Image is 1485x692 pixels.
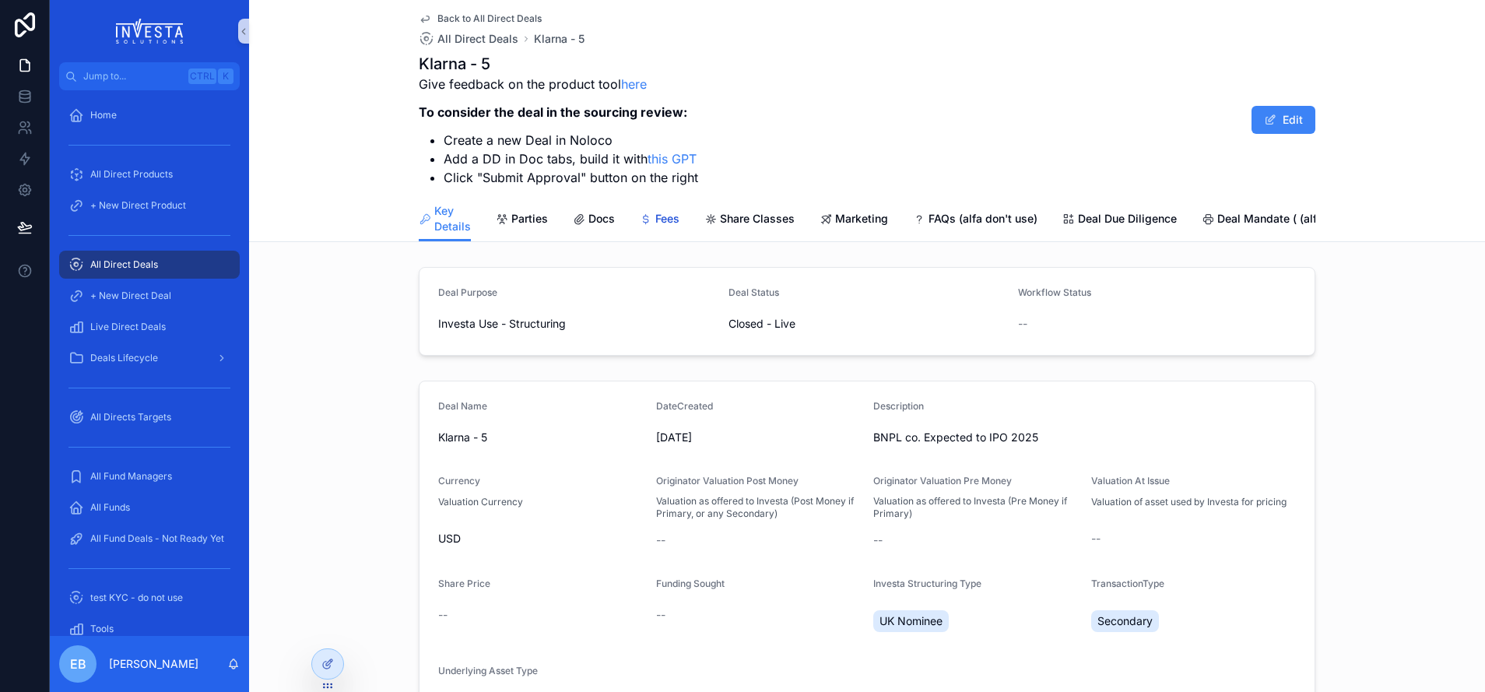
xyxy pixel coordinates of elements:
span: Valuation At Issue [1091,475,1170,487]
span: -- [1018,316,1027,332]
p: Give feedback on the product tool [419,75,698,93]
a: Deals Lifecycle [59,344,240,372]
a: Parties [496,205,548,236]
span: Tools [90,623,114,635]
span: Originator Valuation Pre Money [873,475,1012,487]
span: Secondary [1097,613,1153,629]
li: Click "Submit Approval" button on the right [444,168,698,187]
a: here [621,76,647,92]
a: Key Details [419,197,471,242]
span: -- [1091,531,1101,546]
span: Investa Structuring Type [873,578,981,589]
a: Marketing [820,205,888,236]
a: Home [59,101,240,129]
span: DateCreated [656,400,713,412]
span: Parties [511,211,548,227]
span: Back to All Direct Deals [437,12,542,25]
a: All Directs Targets [59,403,240,431]
a: FAQs (alfa don't use) [913,205,1037,236]
span: Valuation as offered to Investa (Post Money if Primary, or any Secondary) [656,495,862,520]
span: All Directs Targets [90,411,171,423]
a: All Direct Products [59,160,240,188]
span: -- [656,607,665,623]
a: this GPT [648,151,697,167]
span: Deal Mandate ( (alfa don't use)) [1217,211,1382,227]
span: -- [656,532,665,548]
a: + New Direct Deal [59,282,240,310]
span: Jump to... [83,70,182,83]
span: [DATE] [656,430,862,445]
span: Description [873,400,924,412]
div: scrollable content [50,90,249,636]
a: Live Direct Deals [59,313,240,341]
span: BNPL co. Expected to IPO 2025 [873,430,1296,445]
span: test KYC - do not use [90,592,183,604]
span: Deal Status [728,286,779,298]
span: Key Details [434,203,471,234]
span: Live Direct Deals [90,321,166,333]
a: Klarna - 5 [534,31,585,47]
span: Underlying Asset Type [438,665,538,676]
span: Funding Sought [656,578,725,589]
strong: To consider the deal in the sourcing review: [419,104,687,120]
span: Home [90,109,117,121]
a: Deal Mandate ( (alfa don't use)) [1202,205,1382,236]
span: Valuation as offered to Investa (Pre Money if Primary) [873,495,1079,520]
a: All Direct Deals [419,31,518,47]
li: Add a DD in Doc tabs, build it with [444,149,698,168]
span: Share Classes [720,211,795,227]
span: + New Direct Deal [90,290,171,302]
p: Valuation Currency [438,495,523,509]
a: Share Classes [704,205,795,236]
h1: Klarna - 5 [419,53,698,75]
button: Jump to...CtrlK [59,62,240,90]
a: + New Direct Product [59,191,240,220]
a: Docs [573,205,615,236]
span: Originator Valuation Post Money [656,475,799,487]
span: Deal Purpose [438,286,497,298]
span: Deals Lifecycle [90,352,158,364]
a: Back to All Direct Deals [419,12,542,25]
span: FAQs (alfa don't use) [929,211,1037,227]
span: Fees [655,211,679,227]
img: App logo [116,19,184,44]
span: Share Price [438,578,490,589]
span: EB [70,655,86,673]
span: TransactionType [1091,578,1164,589]
span: USD [438,531,461,546]
p: Valuation of asset used by Investa for pricing [1091,495,1287,509]
a: Tools [59,615,240,643]
span: Workflow Status [1018,286,1091,298]
span: + New Direct Product [90,199,186,212]
span: Deal Name [438,400,487,412]
a: All Direct Deals [59,251,240,279]
span: Deal Due Diligence [1078,211,1177,227]
span: -- [873,532,883,548]
span: Closed - Live [728,316,795,332]
a: Fees [640,205,679,236]
span: Klarna - 5 [438,430,644,445]
span: All Fund Managers [90,470,172,483]
a: Deal Due Diligence [1062,205,1177,236]
span: All Direct Deals [90,258,158,271]
span: Marketing [835,211,888,227]
a: test KYC - do not use [59,584,240,612]
a: All Funds [59,494,240,522]
span: UK Nominee [879,613,943,629]
span: Investa Use - Structuring [438,316,566,332]
button: Edit [1252,106,1315,134]
p: [PERSON_NAME] [109,656,198,672]
span: K [219,70,232,83]
a: All Fund Managers [59,462,240,490]
span: -- [438,607,448,623]
span: Docs [588,211,615,227]
span: All Direct Deals [437,31,518,47]
span: Currency [438,475,480,487]
span: All Funds [90,501,130,514]
a: All Fund Deals - Not Ready Yet [59,525,240,553]
span: Ctrl [188,68,216,84]
span: All Direct Products [90,168,173,181]
span: All Fund Deals - Not Ready Yet [90,532,224,545]
li: Create a new Deal in Noloco [444,131,698,149]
